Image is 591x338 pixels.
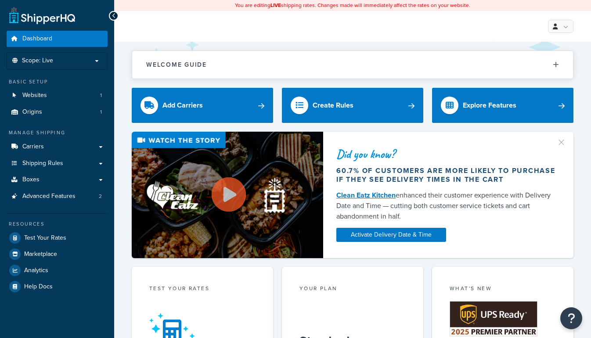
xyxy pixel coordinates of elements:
[336,228,446,242] a: Activate Delivery Date & Time
[299,284,406,295] div: Your Plan
[7,78,108,86] div: Basic Setup
[7,188,108,205] a: Advanced Features2
[7,87,108,104] a: Websites1
[7,87,108,104] li: Websites
[22,160,63,167] span: Shipping Rules
[336,190,396,200] a: Clean Eatz Kitchen
[22,176,40,183] span: Boxes
[7,31,108,47] a: Dashboard
[22,108,42,116] span: Origins
[7,139,108,155] a: Carriers
[99,193,102,200] span: 2
[7,104,108,120] li: Origins
[146,61,207,68] h2: Welcome Guide
[7,220,108,228] div: Resources
[7,129,108,137] div: Manage Shipping
[7,230,108,246] a: Test Your Rates
[132,88,273,123] a: Add Carriers
[24,267,48,274] span: Analytics
[336,166,560,184] div: 60.7% of customers are more likely to purchase if they see delivery times in the cart
[7,262,108,278] a: Analytics
[100,92,102,99] span: 1
[24,234,66,242] span: Test Your Rates
[132,132,323,258] img: Video thumbnail
[432,88,573,123] a: Explore Features
[22,57,53,65] span: Scope: Live
[313,99,353,111] div: Create Rules
[132,51,573,79] button: Welcome Guide
[7,155,108,172] a: Shipping Rules
[22,92,47,99] span: Websites
[463,99,516,111] div: Explore Features
[450,284,556,295] div: What's New
[336,148,560,160] div: Did you know?
[24,251,57,258] span: Marketplace
[7,279,108,295] a: Help Docs
[22,193,76,200] span: Advanced Features
[149,284,256,295] div: Test your rates
[560,307,582,329] button: Open Resource Center
[270,1,281,9] b: LIVE
[336,190,560,222] div: enhanced their customer experience with Delivery Date and Time — cutting both customer service ti...
[7,172,108,188] a: Boxes
[282,88,423,123] a: Create Rules
[22,143,44,151] span: Carriers
[22,35,52,43] span: Dashboard
[7,246,108,262] a: Marketplace
[7,104,108,120] a: Origins1
[24,283,53,291] span: Help Docs
[162,99,203,111] div: Add Carriers
[7,188,108,205] li: Advanced Features
[100,108,102,116] span: 1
